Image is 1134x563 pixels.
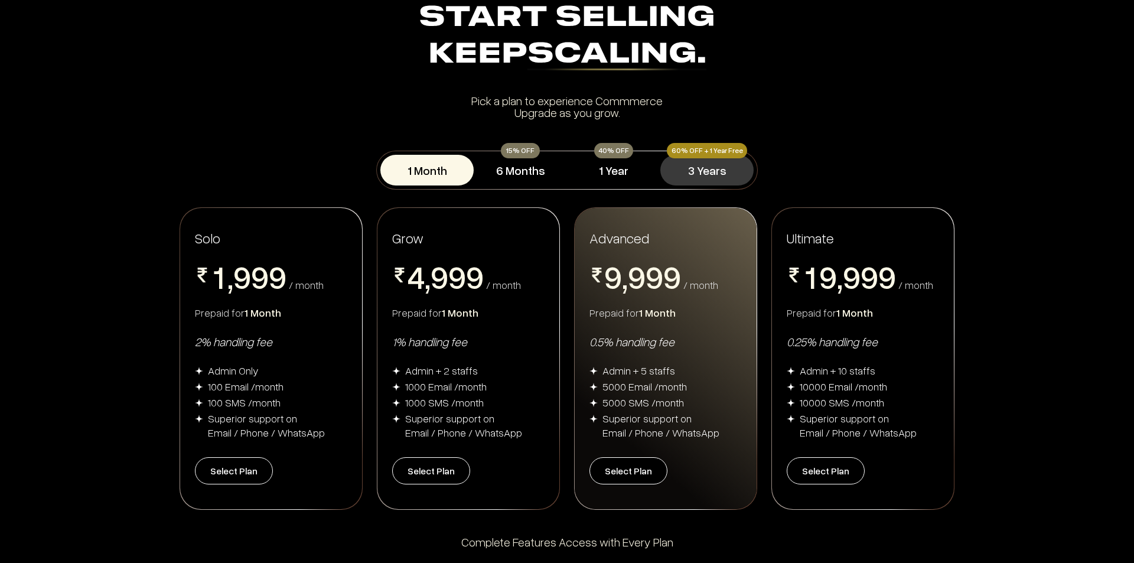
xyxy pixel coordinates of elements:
[602,411,719,440] div: Superior support on Email / Phone / WhatsApp
[184,95,950,118] div: Pick a plan to experience Commmerce Upgrade as you grow.
[405,411,522,440] div: Superior support on Email / Phone / WhatsApp
[208,411,325,440] div: Superior support on Email / Phone / WhatsApp
[843,261,861,292] span: 9
[787,457,865,484] button: Select Plan
[208,363,259,377] div: Admin Only
[251,261,269,292] span: 9
[787,383,795,391] img: img
[878,261,896,292] span: 9
[195,229,220,246] span: Solo
[602,379,687,393] div: 5000 Email /month
[195,383,203,391] img: img
[392,305,545,320] div: Prepaid for
[589,229,649,247] span: Advanced
[195,305,347,320] div: Prepaid for
[800,411,917,440] div: Superior support on Email / Phone / WhatsApp
[233,261,251,292] span: 9
[195,399,203,407] img: img
[392,383,400,391] img: img
[602,363,675,377] div: Admin + 5 staffs
[392,229,423,246] span: Grow
[501,143,540,158] div: 15% OFF
[405,363,478,377] div: Admin + 2 staffs
[392,334,545,349] div: 1% handling fee
[589,334,742,349] div: 0.5% handling fee
[431,261,448,292] span: 9
[800,363,875,377] div: Admin + 10 staffs
[594,143,633,158] div: 40% OFF
[392,457,470,484] button: Select Plan
[425,261,431,296] span: ,
[407,261,425,292] span: 4
[787,229,834,247] span: Ultimate
[589,399,598,407] img: img
[195,457,273,484] button: Select Plan
[184,37,950,73] div: Keep
[787,268,801,282] img: pricing-rupee
[787,367,795,375] img: img
[836,306,873,319] span: 1 Month
[227,261,233,296] span: ,
[801,292,819,324] span: 2
[567,155,660,186] button: 1 Year
[195,268,210,282] img: pricing-rupee
[210,261,227,292] span: 1
[245,306,281,319] span: 1 Month
[589,268,604,282] img: pricing-rupee
[800,395,884,409] div: 10000 SMS /month
[800,379,887,393] div: 10000 Email /month
[289,279,324,290] div: / month
[486,279,521,290] div: / month
[683,279,718,290] div: / month
[622,261,628,296] span: ,
[898,279,933,290] div: / month
[392,268,407,282] img: pricing-rupee
[819,261,837,292] span: 9
[392,367,400,375] img: img
[628,261,646,292] span: 9
[392,415,400,423] img: img
[527,41,706,70] div: Scaling.
[787,334,939,349] div: 0.25% handling fee
[208,379,283,393] div: 100 Email /month
[195,415,203,423] img: img
[466,261,484,292] span: 9
[646,261,663,292] span: 9
[405,395,484,409] div: 1000 SMS /month
[380,155,474,186] button: 1 Month
[837,261,843,296] span: ,
[195,334,347,349] div: 2% handling fee
[787,399,795,407] img: img
[667,143,747,158] div: 60% OFF + 1 Year Free
[589,415,598,423] img: img
[269,261,286,292] span: 9
[801,261,819,292] span: 1
[589,457,667,484] button: Select Plan
[663,261,681,292] span: 9
[787,305,939,320] div: Prepaid for
[589,305,742,320] div: Prepaid for
[405,379,487,393] div: 1000 Email /month
[448,261,466,292] span: 9
[604,261,622,292] span: 9
[195,367,203,375] img: img
[861,261,878,292] span: 9
[639,306,676,319] span: 1 Month
[589,367,598,375] img: img
[208,395,281,409] div: 100 SMS /month
[602,395,684,409] div: 5000 SMS /month
[442,306,478,319] span: 1 Month
[407,292,425,324] span: 5
[474,155,567,186] button: 6 Months
[660,155,754,186] button: 3 Years
[787,415,795,423] img: img
[589,383,598,391] img: img
[392,399,400,407] img: img
[210,292,227,324] span: 2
